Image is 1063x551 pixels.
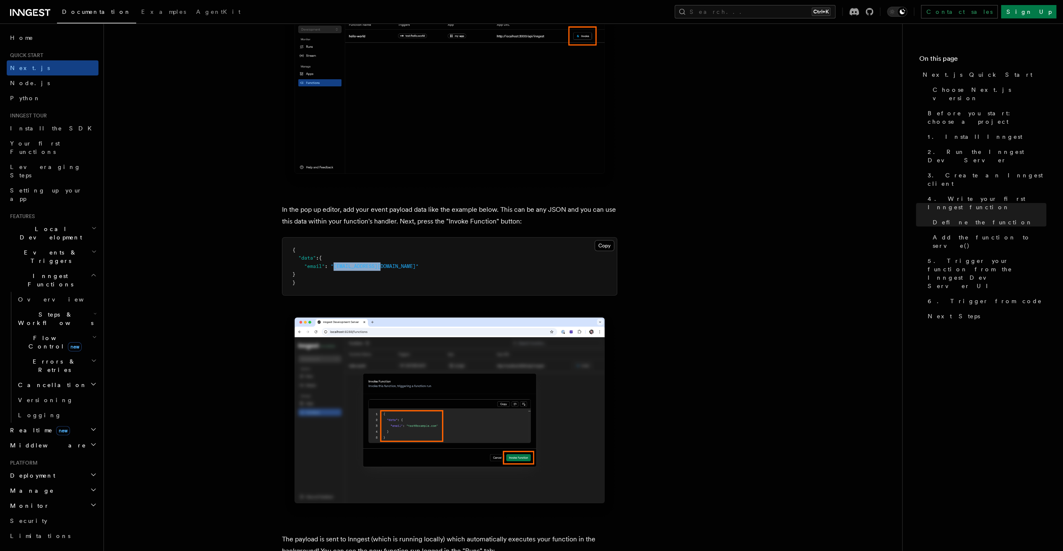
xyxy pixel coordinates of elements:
[928,195,1046,211] span: 4. Write your first Inngest function
[15,310,93,327] span: Steps & Workflows
[924,168,1046,191] a: 3. Create an Inngest client
[282,309,617,520] img: Inngest Dev Server web interface's invoke modal with payload editor and invoke submit button high...
[57,3,136,23] a: Documentation
[7,438,98,453] button: Middleware
[7,60,98,75] a: Next.js
[15,354,98,377] button: Errors & Retries
[7,468,98,483] button: Deployment
[196,8,241,15] span: AgentKit
[933,86,1046,102] span: Choose Next.js version
[136,3,191,23] a: Examples
[929,230,1046,253] a: Add the function to serve()
[928,133,1022,141] span: 1. Install Inngest
[7,30,98,45] a: Home
[10,34,34,42] span: Home
[282,204,617,227] p: In the pop up editor, add your event payload data like the example below. This can be any JSON an...
[924,253,1046,294] a: 5. Trigger your function from the Inngest Dev Server UI
[292,247,295,253] span: {
[928,109,1046,126] span: Before you start: choose a project
[924,309,1046,324] a: Next Steps
[292,280,295,286] span: }
[7,426,70,434] span: Realtime
[675,5,835,18] button: Search...Ctrl+K
[15,381,87,389] span: Cancellation
[928,257,1046,290] span: 5. Trigger your function from the Inngest Dev Server UI
[18,412,62,418] span: Logging
[933,233,1046,250] span: Add the function to serve()
[18,296,104,303] span: Overview
[7,272,91,288] span: Inngest Functions
[7,471,55,480] span: Deployment
[15,392,98,408] a: Versioning
[298,255,316,261] span: "data"
[7,292,98,423] div: Inngest Functions
[933,218,1033,226] span: Define the function
[7,483,98,498] button: Manage
[7,245,98,268] button: Events & Triggers
[10,95,41,101] span: Python
[10,65,50,71] span: Next.js
[595,240,614,251] button: Copy
[928,171,1046,188] span: 3. Create an Inngest client
[292,271,295,277] span: }
[7,528,98,543] a: Limitations
[7,91,98,106] a: Python
[919,54,1046,67] h4: On this page
[7,213,35,220] span: Features
[7,460,38,466] span: Platform
[319,255,322,261] span: {
[56,426,70,435] span: new
[10,140,60,155] span: Your first Functions
[7,486,54,495] span: Manage
[924,294,1046,309] a: 6. Trigger from code
[887,7,907,17] button: Toggle dark mode
[7,112,47,119] span: Inngest tour
[10,187,82,202] span: Setting up your app
[15,377,98,392] button: Cancellation
[7,502,49,510] span: Monitor
[7,221,98,245] button: Local Development
[15,307,98,330] button: Steps & Workflows
[10,164,81,179] span: Leveraging Steps
[1001,5,1056,18] a: Sign Up
[7,121,98,136] a: Install the SDK
[7,183,98,206] a: Setting up your app
[812,8,830,16] kbd: Ctrl+K
[7,52,43,59] span: Quick start
[15,357,91,374] span: Errors & Retries
[7,75,98,91] a: Node.js
[316,255,319,261] span: :
[7,498,98,513] button: Monitor
[928,148,1046,164] span: 2. Run the Inngest Dev Server
[7,225,91,242] span: Local Development
[7,268,98,292] button: Inngest Functions
[929,215,1046,230] a: Define the function
[7,248,91,265] span: Events & Triggers
[62,8,131,15] span: Documentation
[15,292,98,307] a: Overview
[7,159,98,183] a: Leveraging Steps
[10,80,50,86] span: Node.js
[919,67,1046,82] a: Next.js Quick Start
[924,144,1046,168] a: 2. Run the Inngest Dev Server
[304,263,325,269] span: "email"
[924,191,1046,215] a: 4. Write your first Inngest function
[928,297,1042,305] span: 6. Trigger from code
[921,5,998,18] a: Contact sales
[331,263,419,269] span: "[EMAIL_ADDRESS][DOMAIN_NAME]"
[15,408,98,423] a: Logging
[7,136,98,159] a: Your first Functions
[7,423,98,438] button: Realtimenew
[7,513,98,528] a: Security
[141,8,186,15] span: Examples
[68,342,82,351] span: new
[929,82,1046,106] a: Choose Next.js version
[15,330,98,354] button: Flow Controlnew
[18,397,73,403] span: Versioning
[928,312,980,320] span: Next Steps
[10,517,47,524] span: Security
[10,125,97,132] span: Install the SDK
[924,106,1046,129] a: Before you start: choose a project
[191,3,246,23] a: AgentKit
[10,533,70,539] span: Limitations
